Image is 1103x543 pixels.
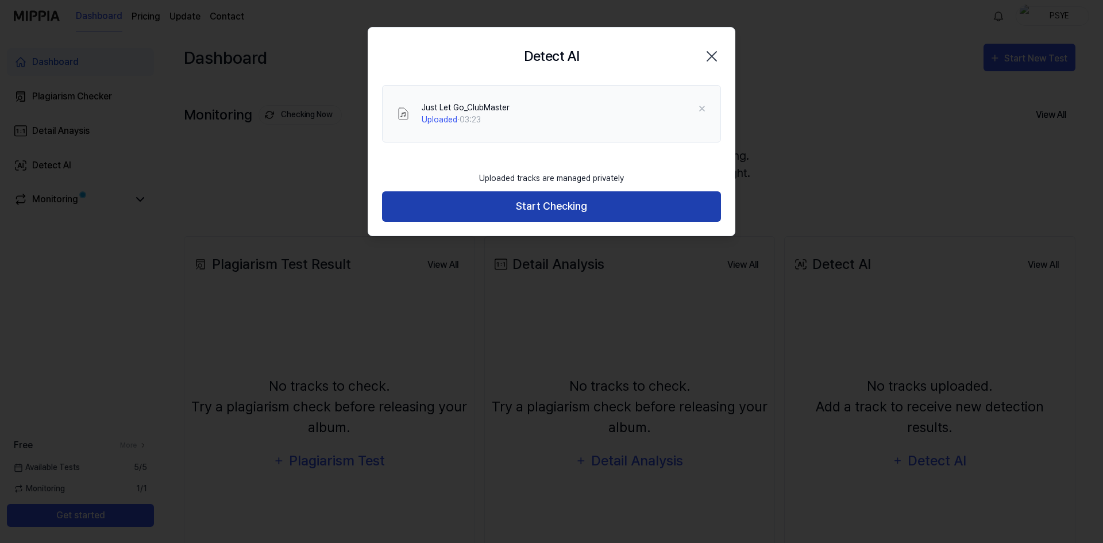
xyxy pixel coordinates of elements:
img: File Select [396,107,410,121]
div: Just Let Go_ClubMaster [422,102,510,114]
button: Start Checking [382,191,721,222]
div: Uploaded tracks are managed privately [472,165,631,191]
div: · 03:23 [422,114,510,126]
span: Uploaded [422,115,457,124]
h2: Detect AI [524,46,580,67]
